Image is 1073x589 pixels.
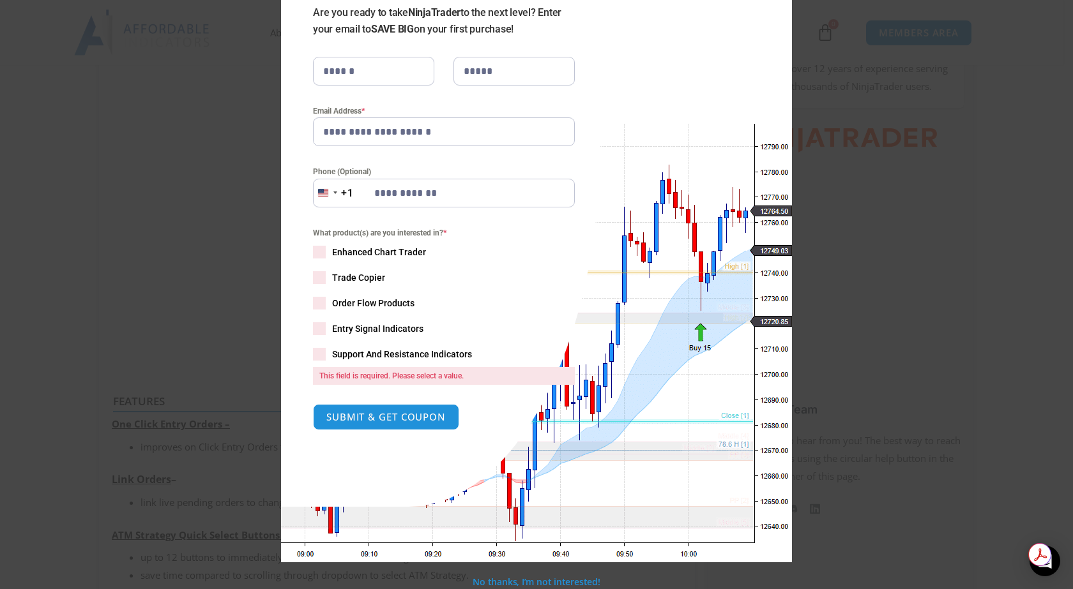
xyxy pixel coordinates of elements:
span: What product(s) are you interested in? [313,227,575,239]
span: Enhanced Chart Trader [332,246,426,258]
div: +1 [341,185,354,202]
label: Trade Copier [313,271,575,284]
span: Trade Copier [332,271,385,284]
label: Phone (Optional) [313,165,575,178]
strong: NinjaTrader [408,6,460,19]
span: Entry Signal Indicators [332,322,423,335]
label: Entry Signal Indicators [313,322,575,335]
button: SUBMIT & GET COUPON [313,404,459,430]
strong: SAVE BIG [371,23,414,35]
label: Enhanced Chart Trader [313,246,575,258]
label: Support And Resistance Indicators [313,348,575,361]
label: Order Flow Products [313,297,575,309]
label: Email Address [313,105,575,117]
button: Selected country [313,179,354,207]
a: No thanks, I’m not interested! [473,576,600,588]
span: Order Flow Products [332,297,415,309]
span: Support And Resistance Indicators [332,348,472,361]
p: Are you ready to take to the next level? Enter your email to on your first purchase! [313,4,575,38]
span: This field is required. Please select a value. [313,367,575,385]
